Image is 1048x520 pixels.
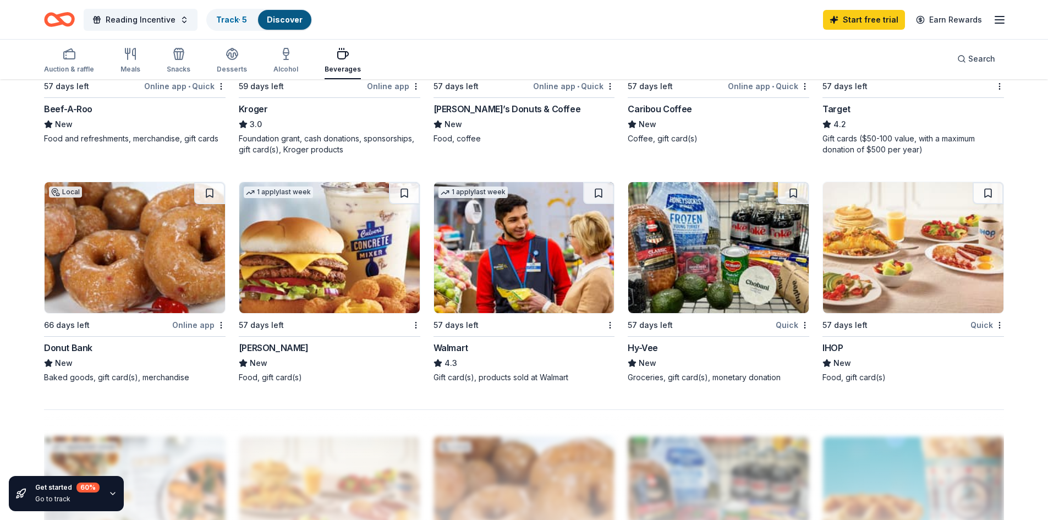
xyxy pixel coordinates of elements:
div: 57 days left [628,80,673,93]
div: Food, gift card(s) [822,372,1004,383]
span: Reading Incentive [106,13,175,26]
img: Image for Hy-Vee [628,182,809,313]
div: Baked goods, gift card(s), merchandise [44,372,226,383]
span: New [55,357,73,370]
div: Online app Quick [533,79,614,93]
span: New [833,357,851,370]
div: IHOP [822,341,843,354]
div: Beverages [325,65,361,74]
div: Snacks [167,65,190,74]
div: Quick [776,318,809,332]
div: Target [822,102,851,116]
div: Online app [172,318,226,332]
button: Beverages [325,43,361,79]
img: Image for Walmart [434,182,614,313]
img: Image for Donut Bank [45,182,225,313]
div: Walmart [434,341,468,354]
div: Food and refreshments, merchandise, gift cards [44,133,226,144]
div: Gift cards ($50-100 value, with a maximum donation of $500 per year) [822,133,1004,155]
a: Image for Culver's 1 applylast week57 days left[PERSON_NAME]NewFood, gift card(s) [239,182,420,383]
div: Local [49,187,82,198]
div: Food, gift card(s) [239,372,420,383]
button: Snacks [167,43,190,79]
div: Foundation grant, cash donations, sponsorships, gift card(s), Kroger products [239,133,420,155]
div: Food, coffee [434,133,615,144]
a: Track· 5 [216,15,247,24]
div: 57 days left [628,319,673,332]
div: 1 apply last week [244,187,313,198]
div: 60 % [76,483,100,492]
span: New [639,118,656,131]
a: Image for Donut BankLocal66 days leftOnline appDonut BankNewBaked goods, gift card(s), merchandise [44,182,226,383]
div: 57 days left [239,319,284,332]
div: Kroger [239,102,268,116]
div: Desserts [217,65,247,74]
div: Gift card(s), products sold at Walmart [434,372,615,383]
div: 57 days left [822,80,868,93]
div: Caribou Coffee [628,102,692,116]
span: New [639,357,656,370]
button: Track· 5Discover [206,9,312,31]
div: Meals [120,65,140,74]
button: Search [948,48,1004,70]
span: • [188,82,190,91]
a: Image for IHOP57 days leftQuickIHOPNewFood, gift card(s) [822,182,1004,383]
img: Image for Culver's [239,182,420,313]
button: Reading Incentive [84,9,197,31]
img: Image for IHOP [823,182,1003,313]
div: Coffee, gift card(s) [628,133,809,144]
a: Start free trial [823,10,905,30]
a: Discover [267,15,303,24]
a: Home [44,7,75,32]
div: Online app Quick [144,79,226,93]
div: Donut Bank [44,341,92,354]
div: Online app [367,79,420,93]
a: Earn Rewards [909,10,989,30]
div: 66 days left [44,319,90,332]
div: Hy-Vee [628,341,658,354]
div: Quick [970,318,1004,332]
div: Beef-A-Roo [44,102,92,116]
a: Image for Walmart1 applylast week57 days leftWalmart4.3Gift card(s), products sold at Walmart [434,182,615,383]
div: 57 days left [434,80,479,93]
span: New [55,118,73,131]
span: 4.3 [445,357,457,370]
span: • [577,82,579,91]
div: Get started [35,483,100,492]
div: [PERSON_NAME]’s Donuts & Coffee [434,102,581,116]
div: Alcohol [273,65,298,74]
div: 57 days left [822,319,868,332]
button: Alcohol [273,43,298,79]
span: 3.0 [250,118,262,131]
button: Auction & raffle [44,43,94,79]
div: 57 days left [44,80,89,93]
div: 57 days left [434,319,479,332]
span: • [772,82,774,91]
div: [PERSON_NAME] [239,341,309,354]
div: Groceries, gift card(s), monetary donation [628,372,809,383]
div: 1 apply last week [438,187,508,198]
div: Go to track [35,495,100,503]
span: 4.2 [833,118,846,131]
div: Online app Quick [728,79,809,93]
span: Search [968,52,995,65]
div: 59 days left [239,80,284,93]
button: Meals [120,43,140,79]
span: New [250,357,267,370]
button: Desserts [217,43,247,79]
span: New [445,118,462,131]
div: Auction & raffle [44,65,94,74]
a: Image for Hy-Vee57 days leftQuickHy-VeeNewGroceries, gift card(s), monetary donation [628,182,809,383]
